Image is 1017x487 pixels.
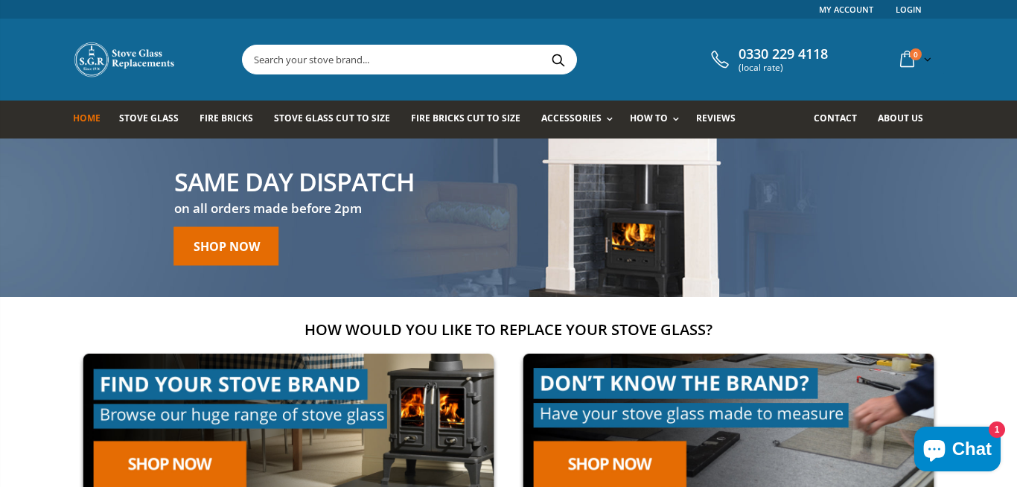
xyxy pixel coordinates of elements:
[630,101,686,139] a: How To
[174,168,415,194] h2: Same day Dispatch
[73,41,177,78] img: Stove Glass Replacement
[119,101,190,139] a: Stove Glass
[200,101,264,139] a: Fire Bricks
[174,200,415,217] h3: on all orders made before 2pm
[73,319,944,340] h2: How would you like to replace your stove glass?
[541,45,575,74] button: Search
[119,112,179,124] span: Stove Glass
[910,48,922,60] span: 0
[274,101,401,139] a: Stove Glass Cut To Size
[696,112,736,124] span: Reviews
[541,112,602,124] span: Accessories
[894,45,934,74] a: 0
[814,112,857,124] span: Contact
[814,101,868,139] a: Contact
[243,45,743,74] input: Search your stove brand...
[878,112,923,124] span: About us
[739,63,828,73] span: (local rate)
[274,112,389,124] span: Stove Glass Cut To Size
[174,226,279,265] a: Shop Now
[73,101,112,139] a: Home
[630,112,668,124] span: How To
[739,46,828,63] span: 0330 229 4118
[878,101,934,139] a: About us
[411,112,520,124] span: Fire Bricks Cut To Size
[411,101,532,139] a: Fire Bricks Cut To Size
[200,112,253,124] span: Fire Bricks
[707,46,828,73] a: 0330 229 4118 (local rate)
[696,101,747,139] a: Reviews
[541,101,620,139] a: Accessories
[73,112,101,124] span: Home
[910,427,1005,475] inbox-online-store-chat: Shopify online store chat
